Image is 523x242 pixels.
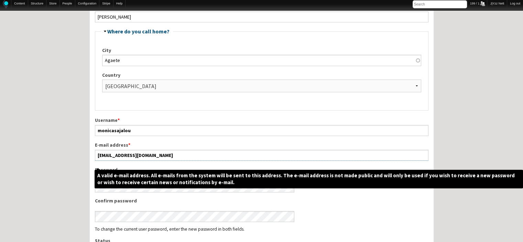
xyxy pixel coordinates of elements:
label: Confirm password [95,197,295,204]
label: Username [95,117,428,124]
span: This field is required. [118,117,120,123]
label: City [102,47,421,54]
span: This field is required. [128,142,130,148]
label: E-mail address [95,141,428,149]
input: Search [413,0,467,8]
div: To change the current user password, enter the new password in both fields. [95,227,428,232]
a: Where do you call home? [107,28,170,35]
label: Country [102,72,421,79]
img: Home [3,0,8,8]
span: A valid e-mail address. All e-mails from the system will be sent to this address. The e-mail addr... [95,170,523,188]
label: Password [95,166,295,173]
